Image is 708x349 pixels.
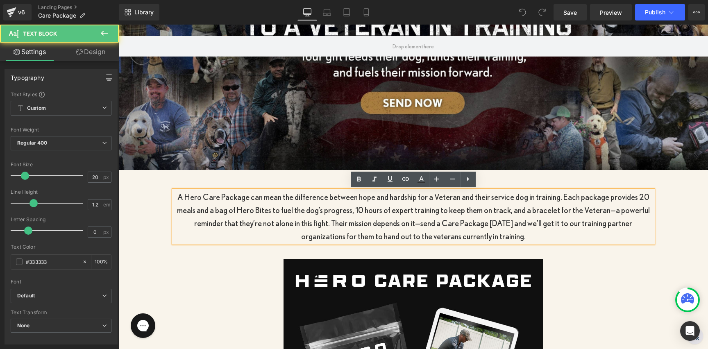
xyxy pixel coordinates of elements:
[38,4,119,11] a: Landing Pages
[103,229,110,235] span: px
[11,217,111,222] div: Letter Spacing
[8,286,41,316] iframe: Gorgias live chat messenger
[645,9,665,16] span: Publish
[590,4,632,20] a: Preview
[27,105,46,112] b: Custom
[38,12,76,19] span: Care Package
[514,4,531,20] button: Undo
[11,189,111,195] div: Line Height
[11,162,111,168] div: Font Size
[11,127,111,133] div: Font Weight
[688,4,705,20] button: More
[635,4,685,20] button: Publish
[563,8,577,17] span: Save
[11,310,111,315] div: Text Transform
[3,4,32,20] a: v6
[26,257,78,266] input: Color
[317,4,337,20] a: Laptop
[17,292,35,299] i: Default
[17,322,30,329] b: None
[297,4,317,20] a: Desktop
[61,43,120,61] a: Design
[103,174,110,180] span: px
[11,91,111,97] div: Text Styles
[11,279,111,285] div: Font
[134,9,154,16] span: Library
[356,4,376,20] a: Mobile
[11,70,44,81] div: Typography
[17,140,48,146] b: Regular 400
[119,4,159,20] a: New Library
[337,4,356,20] a: Tablet
[55,166,535,218] p: A Hero Care Package can mean the difference between hope and hardship for a Veteran and their ser...
[11,244,111,250] div: Text Color
[534,4,550,20] button: Redo
[91,255,111,269] div: %
[600,8,622,17] span: Preview
[103,202,110,207] span: em
[16,7,27,18] div: v6
[680,321,700,341] div: Open Intercom Messenger
[23,30,57,37] span: Text Block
